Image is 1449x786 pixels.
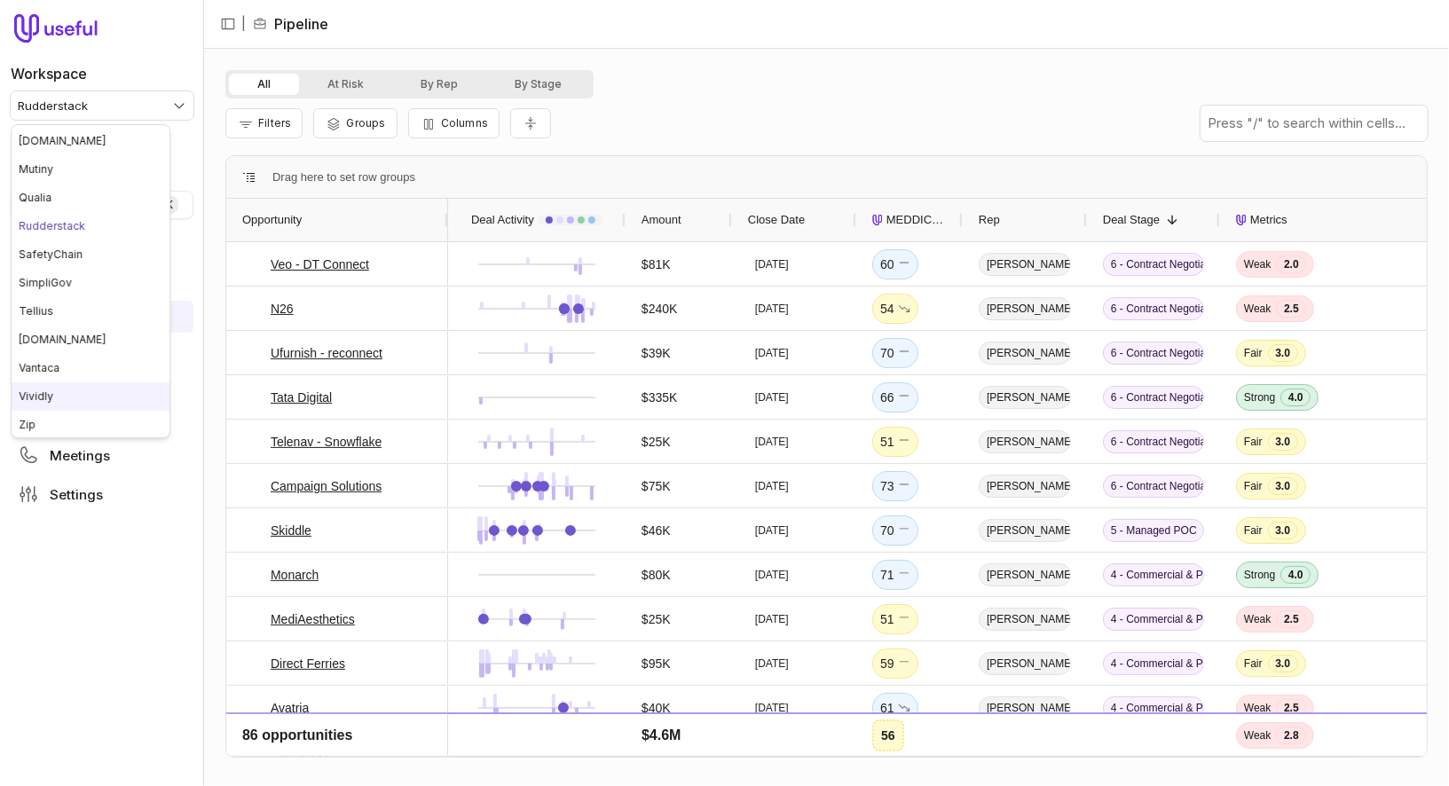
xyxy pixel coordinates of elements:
span: Mutiny [19,162,53,176]
span: Vantaca [19,361,59,374]
span: SafetyChain [19,248,83,261]
span: Qualia [19,191,51,204]
span: Tellius [19,304,53,318]
span: [DOMAIN_NAME] [19,134,106,147]
span: SimpliGov [19,276,72,289]
span: Zip [19,418,35,431]
span: [DOMAIN_NAME] [19,333,106,346]
span: Rudderstack [19,219,85,232]
span: Vividly [19,389,53,403]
